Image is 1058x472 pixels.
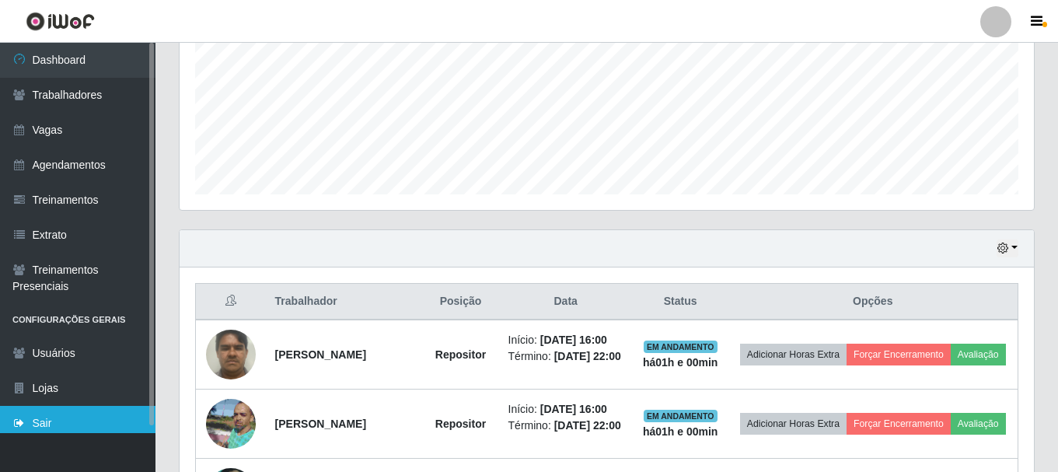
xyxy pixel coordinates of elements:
button: Forçar Encerramento [847,413,951,435]
span: EM ANDAMENTO [644,410,718,422]
th: Trabalhador [266,284,423,320]
strong: há 01 h e 00 min [643,425,718,438]
strong: há 01 h e 00 min [643,356,718,369]
time: [DATE] 22:00 [554,350,621,362]
th: Status [633,284,728,320]
li: Início: [508,401,623,418]
strong: Repositor [435,348,486,361]
button: Avaliação [951,344,1006,365]
img: 1752587880902.jpeg [206,321,256,387]
img: 1650917429067.jpeg [206,390,256,457]
strong: Repositor [435,418,486,430]
time: [DATE] 16:00 [540,334,607,346]
th: Data [499,284,633,320]
button: Adicionar Horas Extra [740,344,847,365]
th: Opções [728,284,1018,320]
li: Término: [508,348,623,365]
li: Término: [508,418,623,434]
button: Adicionar Horas Extra [740,413,847,435]
img: CoreUI Logo [26,12,95,31]
button: Forçar Encerramento [847,344,951,365]
button: Avaliação [951,413,1006,435]
strong: [PERSON_NAME] [275,418,366,430]
span: EM ANDAMENTO [644,341,718,353]
strong: [PERSON_NAME] [275,348,366,361]
time: [DATE] 22:00 [554,419,621,432]
li: Início: [508,332,623,348]
time: [DATE] 16:00 [540,403,607,415]
th: Posição [422,284,498,320]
